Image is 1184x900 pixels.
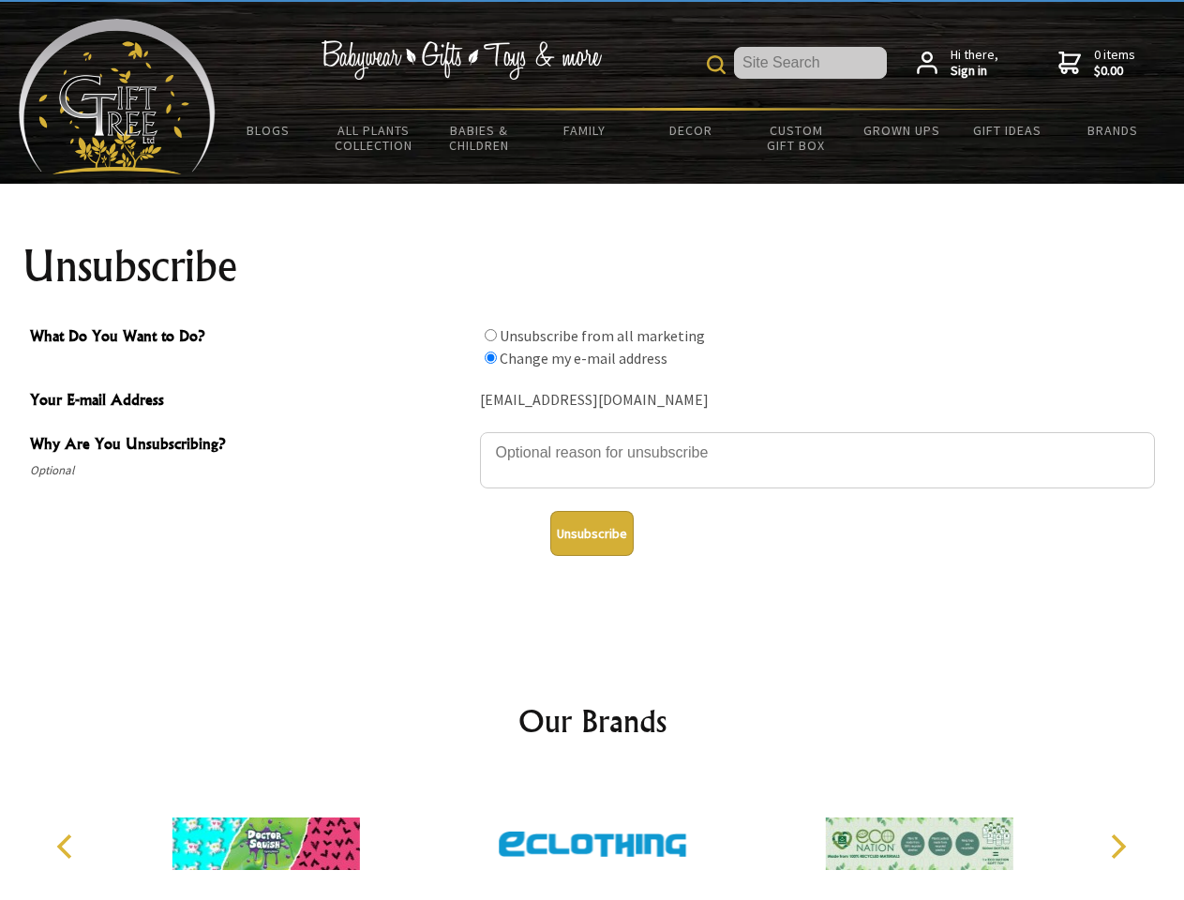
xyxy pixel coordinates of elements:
[30,432,471,459] span: Why Are You Unsubscribing?
[637,111,743,150] a: Decor
[30,324,471,352] span: What Do You Want to Do?
[848,111,954,150] a: Grown Ups
[550,511,634,556] button: Unsubscribe
[500,349,667,367] label: Change my e-mail address
[22,244,1162,289] h1: Unsubscribe
[37,698,1147,743] h2: Our Brands
[30,388,471,415] span: Your E-mail Address
[954,111,1060,150] a: Gift Ideas
[485,329,497,341] input: What Do You Want to Do?
[917,47,998,80] a: Hi there,Sign in
[30,459,471,482] span: Optional
[480,432,1155,488] textarea: Why Are You Unsubscribing?
[19,19,216,174] img: Babyware - Gifts - Toys and more...
[322,111,427,165] a: All Plants Collection
[500,326,705,345] label: Unsubscribe from all marketing
[1060,111,1166,150] a: Brands
[951,63,998,80] strong: Sign in
[1094,46,1135,80] span: 0 items
[1094,63,1135,80] strong: $0.00
[427,111,532,165] a: Babies & Children
[707,55,726,74] img: product search
[485,352,497,364] input: What Do You Want to Do?
[47,826,88,867] button: Previous
[734,47,887,79] input: Site Search
[532,111,638,150] a: Family
[1058,47,1135,80] a: 0 items$0.00
[951,47,998,80] span: Hi there,
[1097,826,1138,867] button: Next
[480,386,1155,415] div: [EMAIL_ADDRESS][DOMAIN_NAME]
[321,40,602,80] img: Babywear - Gifts - Toys & more
[743,111,849,165] a: Custom Gift Box
[216,111,322,150] a: BLOGS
